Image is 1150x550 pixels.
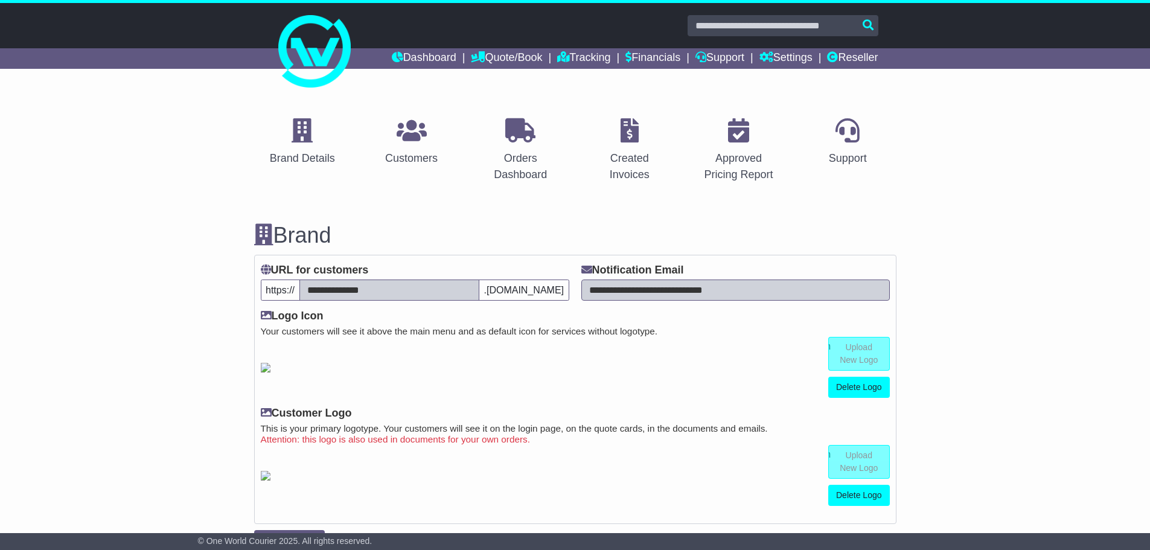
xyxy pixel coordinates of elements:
[385,150,438,167] div: Customers
[828,337,890,371] a: Upload New Logo
[698,150,779,183] div: Approved Pricing Report
[261,280,300,301] span: https://
[557,48,610,69] a: Tracking
[471,48,542,69] a: Quote/Book
[261,407,352,420] label: Customer Logo
[695,48,744,69] a: Support
[829,150,867,167] div: Support
[270,150,335,167] div: Brand Details
[472,114,569,187] a: Orders Dashboard
[480,150,561,183] div: Orders Dashboard
[261,471,270,481] img: GetCustomerLogo
[198,536,372,546] span: © One World Courier 2025. All rights reserved.
[261,363,270,373] img: GetResellerIconLogo
[581,264,684,277] label: Notification Email
[261,310,324,323] label: Logo Icon
[625,48,680,69] a: Financials
[828,445,890,479] a: Upload New Logo
[589,150,671,183] div: Created Invoices
[261,423,890,434] small: This is your primary logotype. Your customers will see it on the login page, on the quote cards, ...
[759,48,813,69] a: Settings
[392,48,456,69] a: Dashboard
[261,326,890,337] small: Your customers will see it above the main menu and as default icon for services without logotype.
[261,264,369,277] label: URL for customers
[479,280,569,301] span: .[DOMAIN_NAME]
[581,114,679,187] a: Created Invoices
[261,434,890,445] small: Attention: this logo is also used in documents for your own orders.
[254,223,896,248] h3: Brand
[828,377,890,398] a: Delete Logo
[821,114,875,171] a: Support
[828,485,890,506] a: Delete Logo
[690,114,787,187] a: Approved Pricing Report
[827,48,878,69] a: Reseller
